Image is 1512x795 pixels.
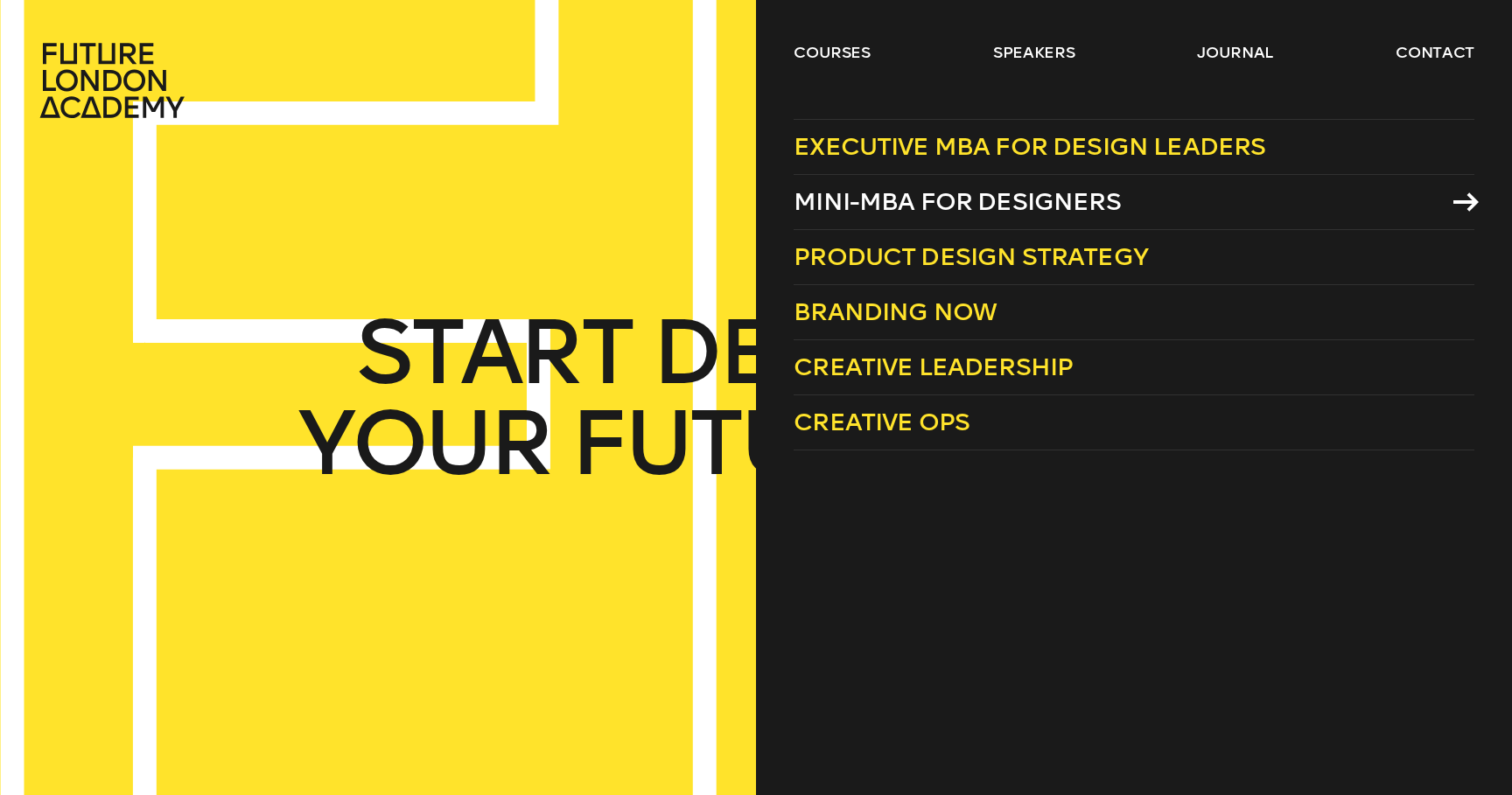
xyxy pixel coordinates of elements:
[794,408,969,436] span: Creative Ops
[794,340,1474,395] a: Creative Leadership
[794,187,1121,216] span: Mini-MBA for Designers
[794,285,1474,340] a: Branding Now
[794,242,1148,271] span: Product Design Strategy
[794,119,1474,175] a: Executive MBA for Design Leaders
[794,297,997,326] span: Branding Now
[794,395,1474,450] a: Creative Ops
[794,352,1073,381] span: Creative Leadership
[794,230,1474,285] a: Product Design Strategy
[1197,42,1273,63] a: journal
[794,132,1265,161] span: Executive MBA for Design Leaders
[794,175,1474,230] a: Mini-MBA for Designers
[1396,42,1474,63] a: contact
[993,42,1074,63] a: speakers
[794,42,871,63] a: courses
